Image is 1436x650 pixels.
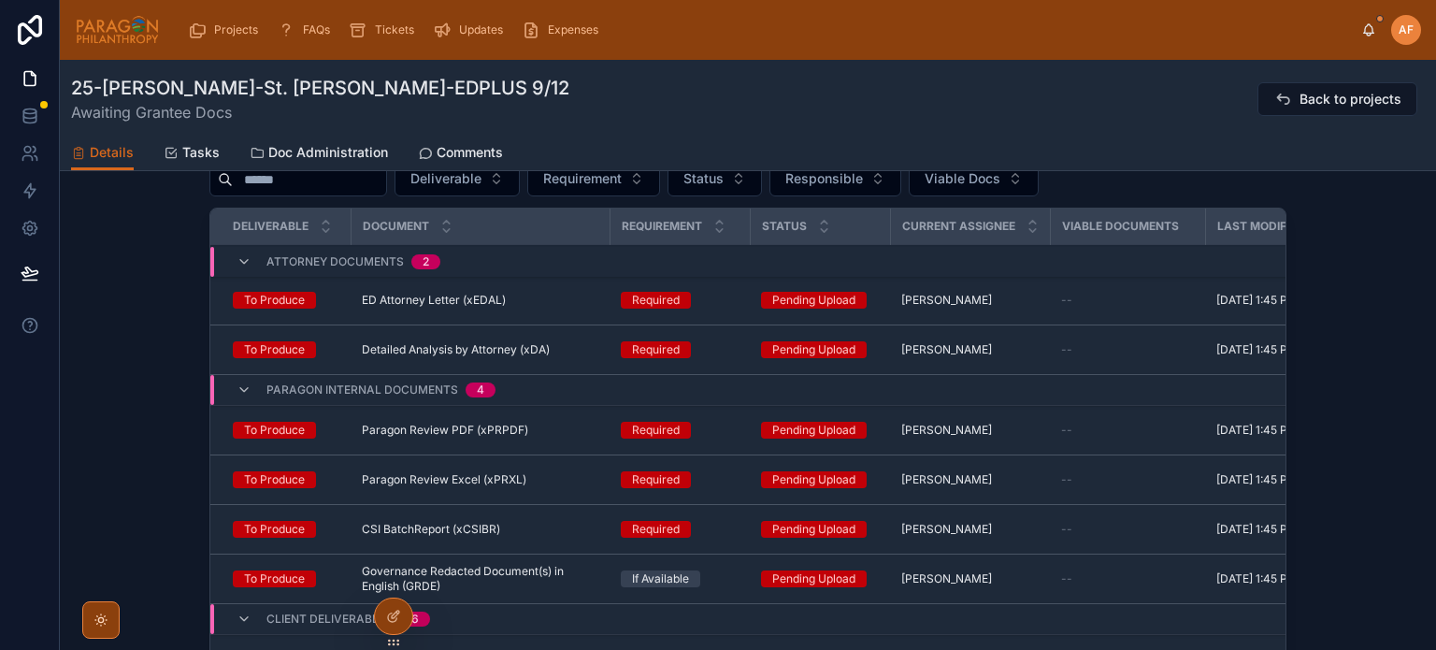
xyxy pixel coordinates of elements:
span: [PERSON_NAME] [901,472,992,487]
span: [PERSON_NAME] [901,423,992,438]
a: Projects [182,13,271,47]
a: -- [1061,522,1194,537]
span: FAQs [303,22,330,37]
span: Last Modified [1217,219,1304,234]
span: Governance Redacted Document(s) in English (GRDE) [362,564,598,594]
span: Responsible [785,169,863,188]
button: Select Button [527,161,660,196]
div: To Produce [244,471,305,488]
a: -- [1061,571,1194,586]
span: [PERSON_NAME] [901,522,992,537]
a: [DATE] 1:45 PM [1216,522,1334,537]
span: -- [1061,342,1072,357]
div: 6 [411,612,419,627]
a: Expenses [516,13,611,47]
div: Pending Upload [772,471,855,488]
div: To Produce [244,571,305,587]
span: AF [1399,22,1414,37]
span: ED Attorney Letter (xEDAL) [362,293,506,308]
a: To Produce [233,521,339,538]
span: Attorney Documents [266,254,404,269]
a: Updates [427,13,516,47]
div: To Produce [244,341,305,358]
a: [DATE] 1:45 PM [1216,571,1334,586]
span: Comments [437,143,503,162]
span: [DATE] 1:45 PM [1216,472,1298,487]
span: [DATE] 1:45 PM [1216,522,1298,537]
span: Deliverable [233,219,309,234]
a: Tickets [343,13,427,47]
span: -- [1061,472,1072,487]
a: [DATE] 1:45 PM [1216,342,1334,357]
a: CSI BatchReport (xCSIBR) [362,522,598,537]
a: To Produce [233,292,339,309]
a: [PERSON_NAME] [901,293,1039,308]
h1: 25-[PERSON_NAME]-St. [PERSON_NAME]-EDPLUS 9/12 [71,75,569,101]
a: FAQs [271,13,343,47]
a: Required [621,341,739,358]
span: Awaiting Grantee Docs [71,101,569,123]
a: -- [1061,423,1194,438]
span: Back to projects [1300,90,1401,108]
div: If Available [632,571,689,587]
span: Client Deliverables [266,612,393,627]
div: Pending Upload [772,422,855,439]
img: App logo [75,15,160,45]
a: To Produce [233,422,339,439]
div: Required [632,292,680,309]
div: Required [632,422,680,439]
a: Required [621,422,739,439]
span: Expenses [548,22,598,37]
span: Updates [459,22,503,37]
div: Pending Upload [772,521,855,538]
span: Paragon Internal Documents [266,383,458,397]
a: Paragon Review PDF (xPRPDF) [362,423,598,438]
a: [DATE] 1:45 PM [1216,423,1334,438]
a: Pending Upload [761,422,879,439]
span: Viable Docs [925,169,1000,188]
div: Pending Upload [772,341,855,358]
span: Paragon Review PDF (xPRPDF) [362,423,528,438]
a: [DATE] 1:45 PM [1216,293,1334,308]
div: To Produce [244,422,305,439]
span: -- [1061,571,1072,586]
span: [DATE] 1:45 PM [1216,571,1298,586]
span: Tickets [375,22,414,37]
span: Requirement [543,169,622,188]
a: Details [71,136,134,171]
a: To Produce [233,471,339,488]
div: 2 [423,254,429,269]
span: -- [1061,522,1072,537]
button: Select Button [769,161,901,196]
span: [DATE] 1:45 PM [1216,342,1298,357]
div: To Produce [244,292,305,309]
a: Detailed Analysis by Attorney (xDA) [362,342,598,357]
span: Current Assignee [902,219,1015,234]
a: Pending Upload [761,571,879,587]
a: -- [1061,472,1194,487]
a: Tasks [164,136,220,173]
span: Status [683,169,724,188]
button: Select Button [668,161,762,196]
a: Required [621,521,739,538]
span: [DATE] 1:45 PM [1216,293,1298,308]
a: [PERSON_NAME] [901,571,1039,586]
a: [PERSON_NAME] [901,342,1039,357]
div: Pending Upload [772,292,855,309]
a: Required [621,292,739,309]
span: Status [762,219,807,234]
span: CSI BatchReport (xCSIBR) [362,522,500,537]
div: 4 [477,383,484,397]
span: Requirement [622,219,702,234]
button: Select Button [395,161,520,196]
a: If Available [621,571,739,587]
a: To Produce [233,341,339,358]
span: Tasks [182,143,220,162]
span: Details [90,143,134,162]
span: Doc Administration [268,143,388,162]
a: [PERSON_NAME] [901,472,1039,487]
span: Projects [214,22,258,37]
div: Required [632,341,680,358]
button: Back to projects [1257,82,1417,116]
a: To Produce [233,571,339,587]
